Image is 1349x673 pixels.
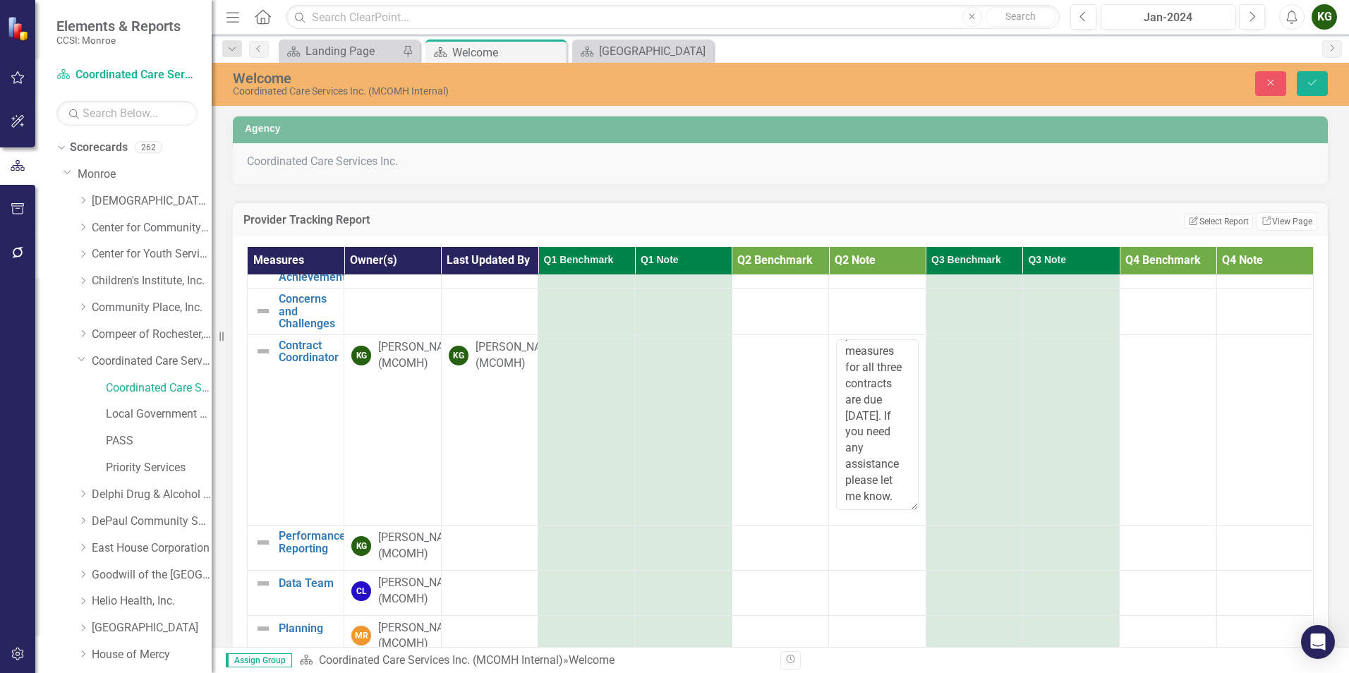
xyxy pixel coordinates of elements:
[836,339,918,510] textarea: Provider checklist and ClearPoint training completed with [PERSON_NAME] and [PERSON_NAME] [DATE]....
[106,406,212,423] a: Local Government Unit (LGU)
[106,460,212,476] a: Priority Services
[476,339,560,372] div: [PERSON_NAME] (MCOMH)
[92,220,212,236] a: Center for Community Alternatives
[1312,4,1337,30] button: KG
[135,142,162,154] div: 262
[243,214,766,226] h3: Provider Tracking Report
[255,534,272,551] img: Not Defined
[92,514,212,530] a: DePaul Community Services, lnc.
[299,653,770,669] div: »
[92,353,212,370] a: Coordinated Care Services Inc.
[452,44,563,61] div: Welcome
[319,653,563,667] a: Coordinated Care Services Inc. (MCOMH Internal)
[569,653,615,667] div: Welcome
[255,620,272,637] img: Not Defined
[56,35,181,46] small: CCSI: Monroe
[56,18,181,35] span: Elements & Reports
[282,42,399,60] a: Landing Page
[226,653,292,667] span: Assign Group
[92,593,212,610] a: Helio Health, Inc.
[1301,625,1335,659] div: Open Intercom Messenger
[255,343,272,360] img: Not Defined
[1101,4,1235,30] button: Jan-2024
[255,303,272,320] img: Not Defined
[92,647,212,663] a: House of Mercy
[92,327,212,343] a: Compeer of Rochester, Inc.
[56,101,198,126] input: Search Below...
[92,567,212,583] a: Goodwill of the [GEOGRAPHIC_DATA]
[233,86,847,97] div: Coordinated Care Services Inc. (MCOMH Internal)
[233,71,847,86] div: Welcome
[279,622,337,635] a: Planning
[1005,11,1036,22] span: Search
[92,487,212,503] a: Delphi Drug & Alcohol Council
[378,575,463,607] div: [PERSON_NAME] (MCOMH)
[106,380,212,396] a: Coordinated Care Services Inc. (MCOMH Internal)
[599,42,710,60] div: [GEOGRAPHIC_DATA]
[92,620,212,636] a: [GEOGRAPHIC_DATA]
[1106,9,1230,26] div: Jan-2024
[306,42,399,60] div: Landing Page
[279,577,337,590] a: Data Team
[378,530,463,562] div: [PERSON_NAME] (MCOMH)
[279,530,346,554] a: Performance Reporting
[351,581,371,601] div: CL
[279,339,339,364] a: Contract Coordinator
[70,140,128,156] a: Scorecards
[1257,212,1317,231] a: View Page
[92,300,212,316] a: Community Place, Inc.
[378,339,463,372] div: [PERSON_NAME] (MCOMH)
[56,67,198,83] a: Coordinated Care Services Inc. (MCOMH Internal)
[378,620,463,653] div: [PERSON_NAME] (MCOMH)
[351,626,371,645] div: MR
[351,346,371,365] div: KG
[92,273,212,289] a: Children's Institute, Inc.
[351,536,371,556] div: KG
[78,166,212,183] a: Monroe
[92,540,212,557] a: East House Corporation
[576,42,710,60] a: [GEOGRAPHIC_DATA]
[986,7,1056,27] button: Search
[255,575,272,592] img: Not Defined
[286,5,1060,30] input: Search ClearPoint...
[7,16,32,41] img: ClearPoint Strategy
[106,433,212,449] a: PASS
[92,246,212,262] a: Center for Youth Services, Inc.
[449,346,468,365] div: KG
[279,293,337,330] a: Concerns and Challenges
[1184,214,1252,229] button: Select Report
[92,193,212,210] a: [DEMOGRAPHIC_DATA] Charities Family & Community Services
